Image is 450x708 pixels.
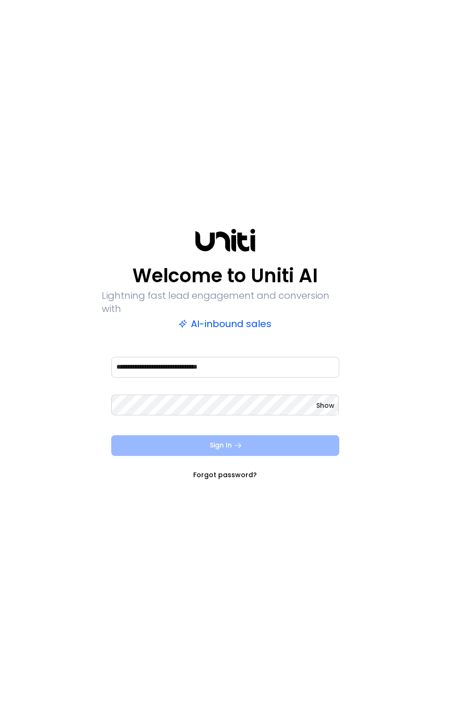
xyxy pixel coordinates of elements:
[193,470,257,480] a: Forgot password?
[179,317,271,330] p: AI-inbound sales
[132,264,318,287] p: Welcome to Uniti AI
[316,401,335,410] button: Show
[102,289,349,315] p: Lightning fast lead engagement and conversion with
[111,435,339,456] button: Sign In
